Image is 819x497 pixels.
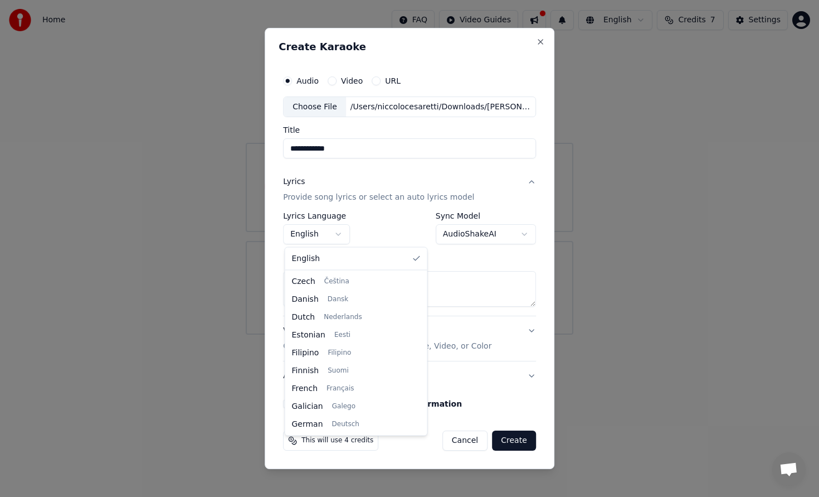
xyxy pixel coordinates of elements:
[324,312,362,321] span: Nederlands
[292,329,325,340] span: Estonian
[292,401,323,412] span: Galician
[328,295,348,303] span: Dansk
[332,402,355,411] span: Galego
[292,418,323,430] span: German
[292,347,319,358] span: Filipino
[292,383,318,394] span: French
[292,276,315,287] span: Czech
[292,311,315,322] span: Dutch
[292,293,319,305] span: Danish
[326,384,354,393] span: Français
[292,365,319,376] span: Finnish
[328,348,351,357] span: Filipino
[334,330,350,339] span: Eesti
[324,277,349,286] span: Čeština
[328,366,349,375] span: Suomi
[332,419,359,428] span: Deutsch
[292,253,320,264] span: English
